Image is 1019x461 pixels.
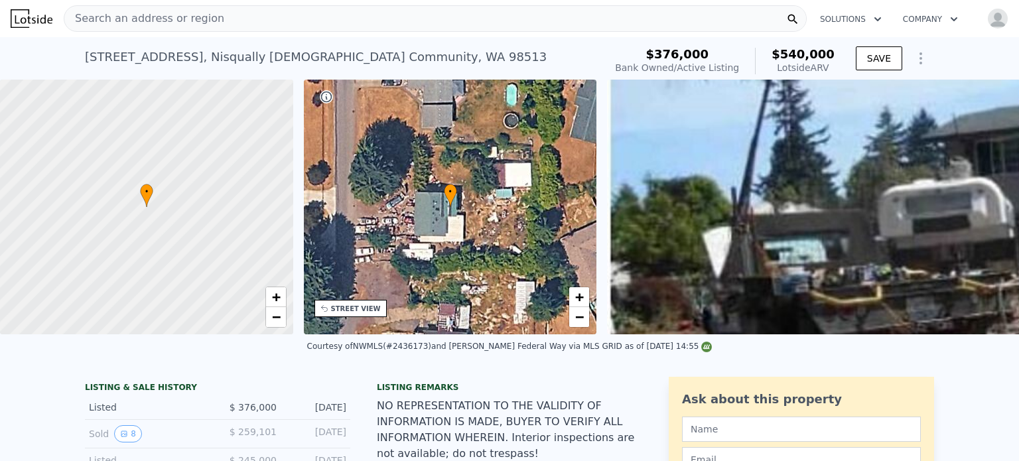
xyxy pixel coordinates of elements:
input: Name [682,417,921,442]
div: [STREET_ADDRESS] , Nisqually [DEMOGRAPHIC_DATA] Community , WA 98513 [85,48,547,66]
span: $376,000 [645,47,709,61]
div: [DATE] [287,425,346,442]
span: + [271,289,280,305]
span: Search an address or region [64,11,224,27]
span: + [575,289,584,305]
span: $ 259,101 [230,427,277,437]
img: NWMLS Logo [701,342,712,352]
div: Lotside ARV [772,61,835,74]
span: − [271,308,280,325]
div: Listing remarks [377,382,642,393]
img: avatar [987,8,1008,29]
div: Courtesy of NWMLS (#2436173) and [PERSON_NAME] Federal Way via MLS GRID as of [DATE] 14:55 [307,342,713,351]
img: Lotside [11,9,52,28]
div: STREET VIEW [331,304,381,314]
button: Solutions [809,7,892,31]
div: Listed [89,401,207,414]
div: Ask about this property [682,390,921,409]
a: Zoom out [569,307,589,327]
button: Company [892,7,969,31]
div: • [140,184,153,207]
button: View historical data [114,425,142,442]
a: Zoom out [266,307,286,327]
span: Bank Owned / [615,62,677,73]
div: [DATE] [287,401,346,414]
a: Zoom in [569,287,589,307]
div: LISTING & SALE HISTORY [85,382,350,395]
span: • [140,186,153,198]
a: Zoom in [266,287,286,307]
button: Show Options [908,45,934,72]
span: • [444,186,457,198]
div: Sold [89,425,207,442]
span: $ 376,000 [230,402,277,413]
span: − [575,308,584,325]
button: SAVE [856,46,902,70]
span: $540,000 [772,47,835,61]
div: • [444,184,457,207]
span: Active Listing [677,62,739,73]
